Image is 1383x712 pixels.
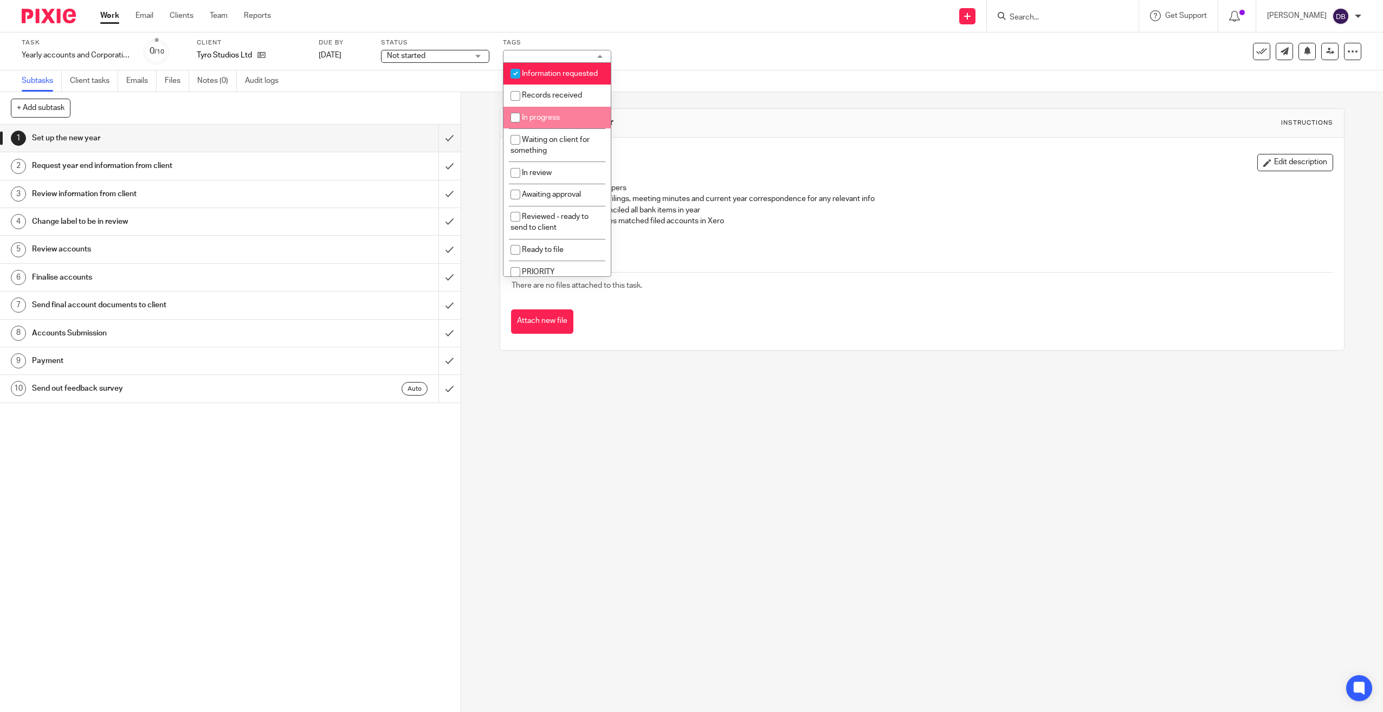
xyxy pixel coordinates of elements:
label: Task [22,38,130,47]
h1: Finalise accounts [32,269,296,286]
div: 7 [11,297,26,313]
span: Reviewed - ready to send to client [510,213,589,232]
div: 4 [11,214,26,229]
div: 2 [11,159,26,174]
div: 9 [11,353,26,368]
span: Information requested [522,70,598,77]
button: Edit description [1257,154,1333,171]
a: Work [100,10,119,21]
span: Records received [522,92,582,99]
span: Ready to file [522,246,564,254]
h1: Review accounts [32,241,296,257]
a: Clients [170,10,193,21]
a: Audit logs [245,70,287,92]
img: svg%3E [1332,8,1349,25]
div: Auto [402,382,428,396]
span: Get Support [1165,12,1207,20]
span: There are no files attached to this task. [512,282,642,289]
div: Instructions [1281,119,1333,127]
button: + Add subtask [11,99,70,117]
h1: Change label to be in review [32,213,296,230]
h1: Accounts Submission [32,325,296,341]
div: 1 [11,131,26,146]
p: Tyro Studios Ltd [197,50,252,61]
span: Waiting on client for something [510,136,590,155]
label: Status [381,38,489,47]
p: [PERSON_NAME] [1267,10,1327,21]
span: Awaiting approval [522,191,581,198]
p: Check that client reconciled all bank items in year [533,205,1333,216]
p: Check opening balances matched filed accounts in Xero [533,216,1333,226]
a: Reports [244,10,271,21]
div: Yearly accounts and Corporation tax return [22,50,130,61]
span: PRIORITY [522,268,555,276]
a: Notes (0) [197,70,237,92]
span: In progress [522,114,560,121]
div: 6 [11,270,26,285]
span: In review [522,169,552,177]
a: Email [135,10,153,21]
h1: Review information from client [32,186,296,202]
label: Tags [503,38,611,47]
h1: Set up the new year [534,117,945,128]
div: 3 [11,186,26,202]
a: Files [165,70,189,92]
small: /10 [154,49,164,55]
h1: Set up the new year [32,130,296,146]
img: Pixie [22,9,76,23]
a: Client tasks [70,70,118,92]
div: 8 [11,326,26,341]
div: 5 [11,242,26,257]
h1: Payment [32,353,296,369]
p: Check previous year's filings, meeting minutes and current year correspondence for any relevant info [533,193,1333,204]
span: Not started [387,52,425,60]
span: [DATE] [319,51,341,59]
input: Search [1009,13,1106,23]
button: Attach new file [511,309,573,334]
div: 10 [11,381,26,396]
h1: Request year end information from client [32,158,296,174]
a: Subtasks [22,70,62,92]
p: Roll forward working papers [533,183,1333,193]
div: 0 [150,45,164,57]
h1: Send final account documents to client [32,297,296,313]
label: Client [197,38,305,47]
a: Team [210,10,228,21]
label: Due by [319,38,367,47]
a: Emails [126,70,157,92]
h1: Send out feedback survey [32,380,296,397]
